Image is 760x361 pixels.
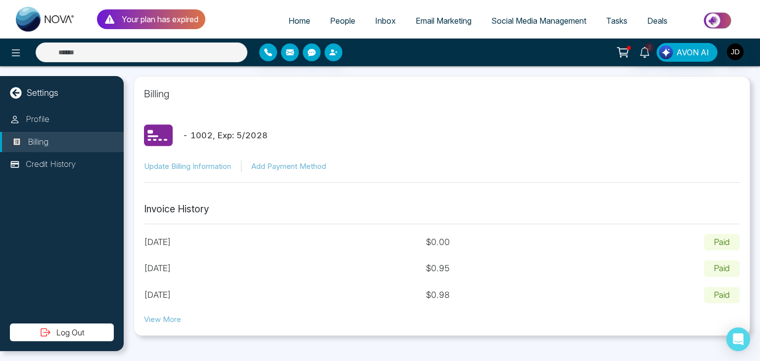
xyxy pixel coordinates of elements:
span: Tasks [606,16,627,26]
p: $ 0.98 [426,289,450,302]
a: People [320,11,365,30]
a: Tasks [596,11,637,30]
span: People [330,16,355,26]
span: Home [288,16,310,26]
p: [DATE] [144,289,171,302]
span: Deals [647,16,667,26]
a: Social Media Management [481,11,596,30]
button: View More [144,314,181,325]
p: $ 0.00 [426,236,450,249]
span: Social Media Management [491,16,586,26]
span: Email Marketing [416,16,472,26]
img: Nova CRM Logo [16,7,75,32]
p: Settings [27,86,58,99]
p: $ 0.95 [426,262,450,275]
p: Paid [704,260,740,277]
p: [DATE] [144,262,171,275]
button: Add Payment Method [251,161,326,172]
span: 2 [645,43,654,52]
a: 2 [633,43,657,60]
p: - 1002 , Exp: 5 / 2028 [183,129,268,142]
p: Invoice History [144,202,740,217]
a: Inbox [365,11,406,30]
button: Update Billing Information [144,161,231,172]
p: [DATE] [144,236,171,249]
a: Deals [637,11,677,30]
button: AVON AI [657,43,717,62]
a: Home [279,11,320,30]
p: Billing [28,136,48,149]
p: Credit History [26,158,76,171]
a: Email Marketing [406,11,481,30]
img: User Avatar [727,43,744,60]
p: Your plan has expired [122,13,198,25]
img: Lead Flow [659,45,673,59]
span: AVON AI [676,46,709,58]
p: Billing [144,86,740,101]
button: Log Out [10,323,114,341]
div: Open Intercom Messenger [726,327,750,351]
p: Paid [704,287,740,304]
span: Inbox [375,16,396,26]
img: Market-place.gif [682,9,754,32]
p: Paid [704,234,740,251]
p: Profile [26,113,49,126]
